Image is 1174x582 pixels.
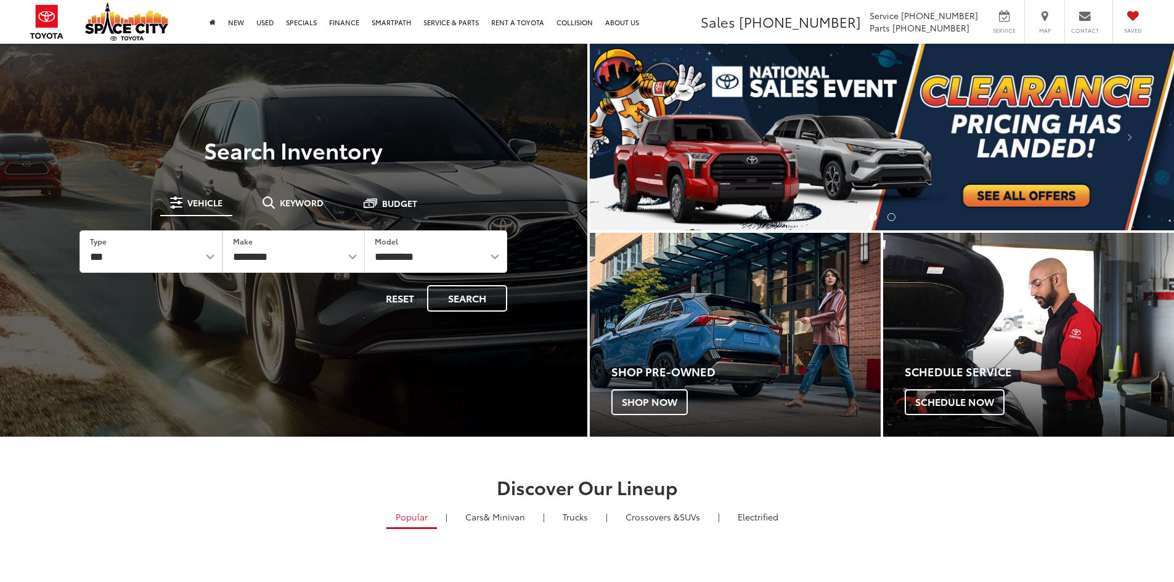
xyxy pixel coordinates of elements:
[1119,26,1146,34] span: Saved
[870,9,899,22] span: Service
[375,285,425,312] button: Reset
[616,506,709,527] a: SUVs
[883,233,1174,437] a: Schedule Service Schedule Now
[739,12,861,31] span: [PHONE_NUMBER]
[540,511,548,523] li: |
[603,511,611,523] li: |
[427,285,507,312] button: Search
[611,366,881,378] h4: Shop Pre-Owned
[442,511,450,523] li: |
[901,9,978,22] span: [PHONE_NUMBER]
[1071,26,1099,34] span: Contact
[382,199,417,208] span: Budget
[386,506,437,529] a: Popular
[375,236,398,246] label: Model
[892,22,969,34] span: [PHONE_NUMBER]
[905,389,1005,415] span: Schedule Now
[870,22,890,34] span: Parts
[626,511,680,523] span: Crossovers &
[456,506,534,527] a: Cars
[590,233,881,437] div: Toyota
[887,213,895,221] li: Go to slide number 2.
[233,236,253,246] label: Make
[484,511,525,523] span: & Minivan
[905,366,1174,378] h4: Schedule Service
[1031,26,1058,34] span: Map
[715,511,723,523] li: |
[553,506,597,527] a: Trucks
[869,213,877,221] li: Go to slide number 1.
[280,198,324,207] span: Keyword
[990,26,1018,34] span: Service
[85,2,168,41] img: Space City Toyota
[187,198,222,207] span: Vehicle
[728,506,788,527] a: Electrified
[611,389,688,415] span: Shop Now
[1086,68,1174,206] button: Click to view next picture.
[701,12,735,31] span: Sales
[883,233,1174,437] div: Toyota
[52,137,536,162] h3: Search Inventory
[153,477,1022,497] h2: Discover Our Lineup
[90,236,107,246] label: Type
[590,68,677,206] button: Click to view previous picture.
[590,233,881,437] a: Shop Pre-Owned Shop Now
